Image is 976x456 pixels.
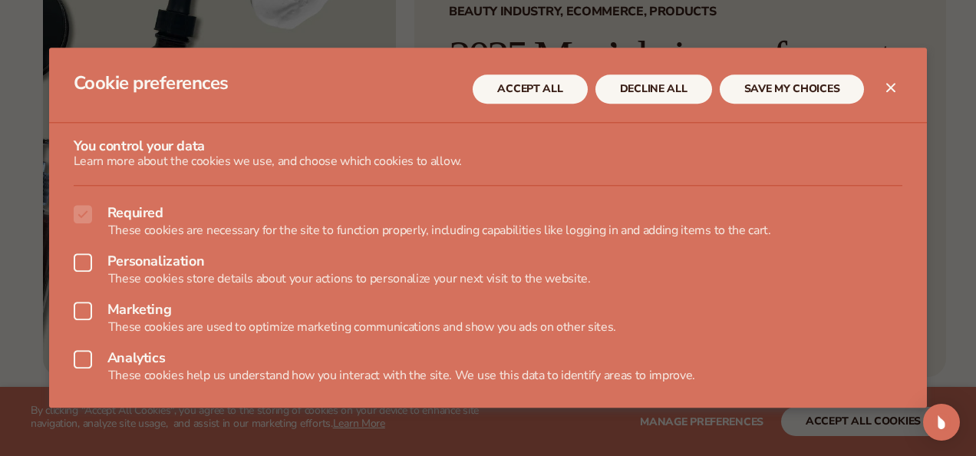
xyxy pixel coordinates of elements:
[473,75,587,104] button: ACCEPT ALL
[720,75,865,104] button: SAVE MY CHOICES
[74,320,903,335] p: These cookies are used to optimize marketing communications and show you ads on other sites.
[882,78,900,97] button: Close dialog
[74,223,903,238] p: These cookies are necessary for the site to function properly, including capabilities like loggin...
[74,369,903,384] p: These cookies help us understand how you interact with the site. We use this data to identify are...
[74,72,473,107] h2: Cookie preferences
[74,302,903,320] label: Marketing
[74,138,903,155] h3: You control your data
[74,253,903,272] label: Personalization
[74,272,903,286] p: These cookies store details about your actions to personalize your next visit to the website.
[923,404,960,441] div: Open Intercom Messenger
[74,205,903,223] label: Required
[74,351,903,369] label: Analytics
[74,155,903,170] p: Learn more about the cookies we use, and choose which cookies to allow.
[595,75,712,104] button: DECLINE ALL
